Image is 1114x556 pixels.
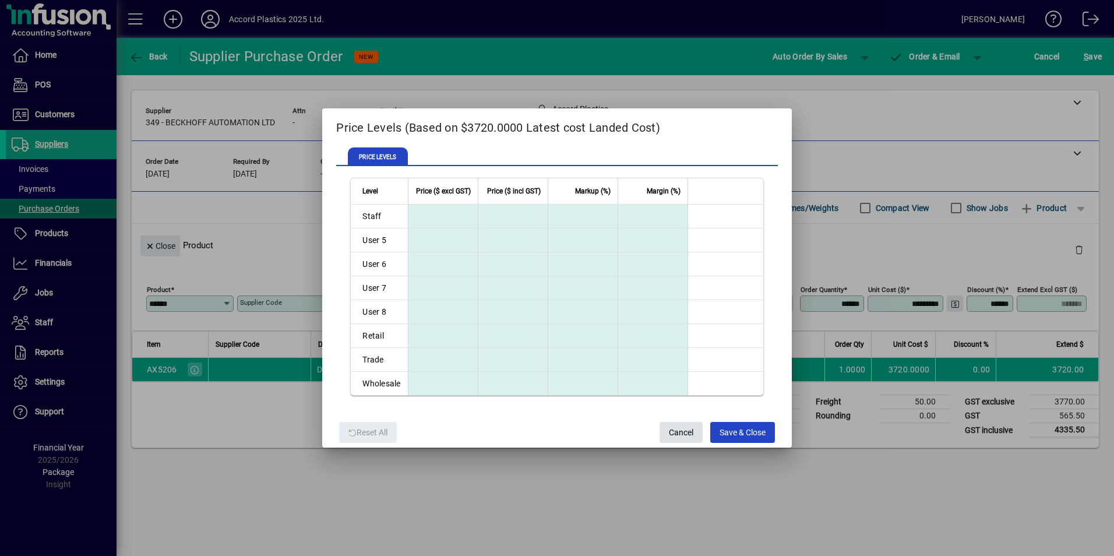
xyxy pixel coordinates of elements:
td: Trade [351,348,407,372]
span: Markup (%) [575,185,611,198]
span: Price ($ excl GST) [416,185,471,198]
span: Level [362,185,378,198]
td: User 5 [351,228,407,252]
td: Staff [351,205,407,228]
td: User 8 [351,300,407,324]
span: Price ($ incl GST) [487,185,541,198]
span: Cancel [669,423,693,442]
button: Save & Close [710,422,775,443]
td: User 7 [351,276,407,300]
span: PRICE LEVELS [348,147,407,166]
td: Wholesale [351,372,407,395]
td: User 6 [351,252,407,276]
h2: Price Levels (Based on $3720.0000 Latest cost Landed Cost) [322,108,791,142]
span: Margin (%) [647,185,681,198]
span: Save & Close [720,423,766,442]
td: Retail [351,324,407,348]
button: Cancel [660,422,703,443]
